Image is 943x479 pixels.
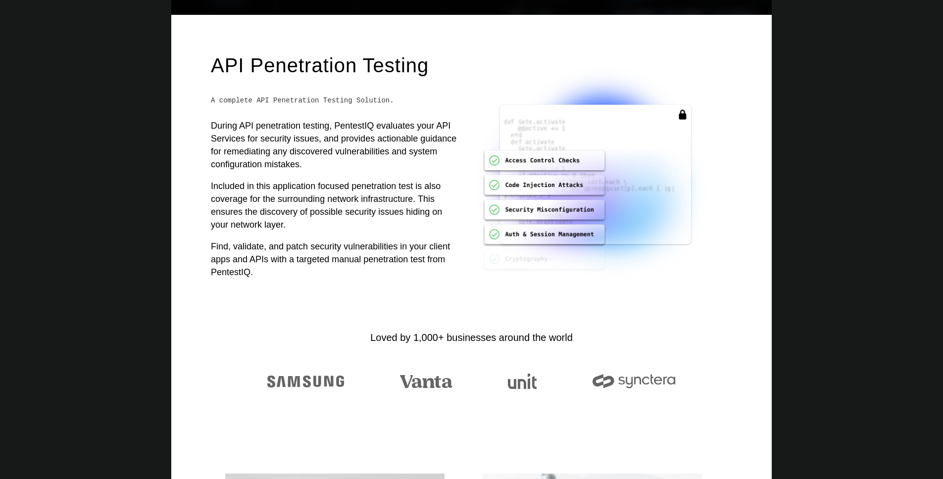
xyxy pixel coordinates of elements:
[400,375,452,388] img: Vanta Logo
[211,180,458,231] p: Included in this application focused penetration test is also coverage for the surrounding networ...
[593,374,676,388] img: Synctera Logo
[211,240,458,279] p: Find, validate, and patch security vulnerabilities in your client apps and APIs with a targeted m...
[211,119,458,171] p: During API penetration testing, PentestIQ evaluates your API Services for security issues, and pr...
[267,376,344,387] img: Samsung Logo
[211,54,458,77] h1: API Penetration Testing
[211,96,458,104] h2: A complete API Penetration Testing Solution.
[211,332,732,343] h3: Loved by 1,000+ businesses around the world
[508,374,537,389] img: Unit Logo
[468,62,716,285] img: pentestiq-secure-code.jpg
